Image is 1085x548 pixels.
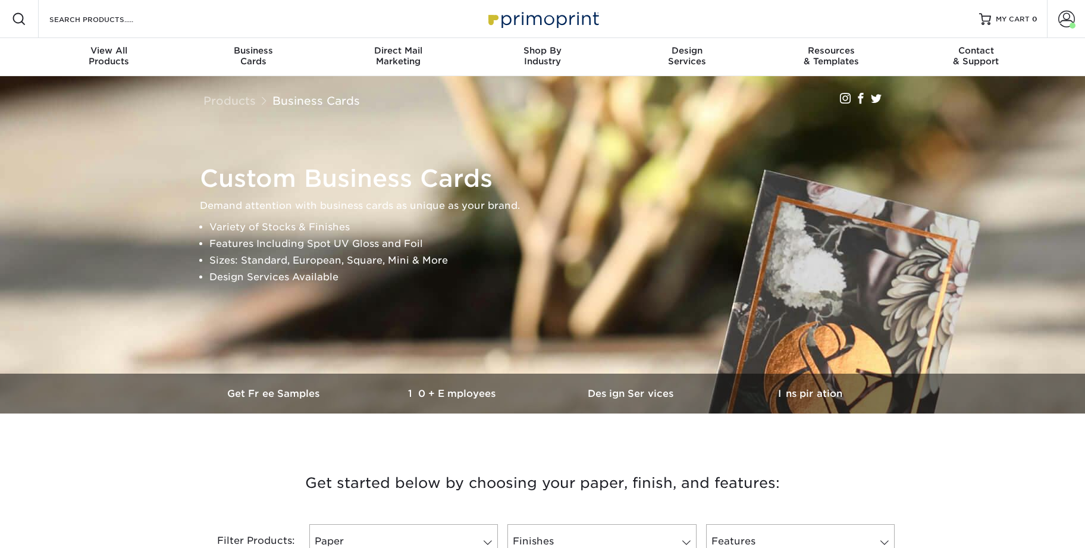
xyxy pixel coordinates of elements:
[759,45,904,67] div: & Templates
[904,38,1048,76] a: Contact& Support
[209,236,896,252] li: Features Including Spot UV Gloss and Foil
[364,374,542,414] a: 10+ Employees
[37,38,181,76] a: View AllProducts
[200,164,896,193] h1: Custom Business Cards
[996,14,1030,24] span: MY CART
[721,388,899,399] h3: Inspiration
[203,94,256,107] a: Products
[200,198,896,214] p: Demand attention with business cards as unique as your brand.
[181,45,326,56] span: Business
[37,45,181,56] span: View All
[364,388,542,399] h3: 10+ Employees
[471,45,615,56] span: Shop By
[542,388,721,399] h3: Design Services
[1032,15,1037,23] span: 0
[209,219,896,236] li: Variety of Stocks & Finishes
[181,38,326,76] a: BusinessCards
[186,374,364,414] a: Get Free Samples
[209,269,896,286] li: Design Services Available
[904,45,1048,67] div: & Support
[471,38,615,76] a: Shop ByIndustry
[186,388,364,399] h3: Get Free Samples
[614,45,759,56] span: Design
[614,38,759,76] a: DesignServices
[904,45,1048,56] span: Contact
[721,374,899,414] a: Inspiration
[48,12,164,26] input: SEARCH PRODUCTS.....
[759,38,904,76] a: Resources& Templates
[326,38,471,76] a: Direct MailMarketing
[326,45,471,56] span: Direct Mail
[326,45,471,67] div: Marketing
[37,45,181,67] div: Products
[471,45,615,67] div: Industry
[483,6,602,32] img: Primoprint
[181,45,326,67] div: Cards
[195,456,890,510] h3: Get started below by choosing your paper, finish, and features:
[759,45,904,56] span: Resources
[3,512,101,544] iframe: Google Customer Reviews
[272,94,360,107] a: Business Cards
[209,252,896,269] li: Sizes: Standard, European, Square, Mini & More
[614,45,759,67] div: Services
[542,374,721,414] a: Design Services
